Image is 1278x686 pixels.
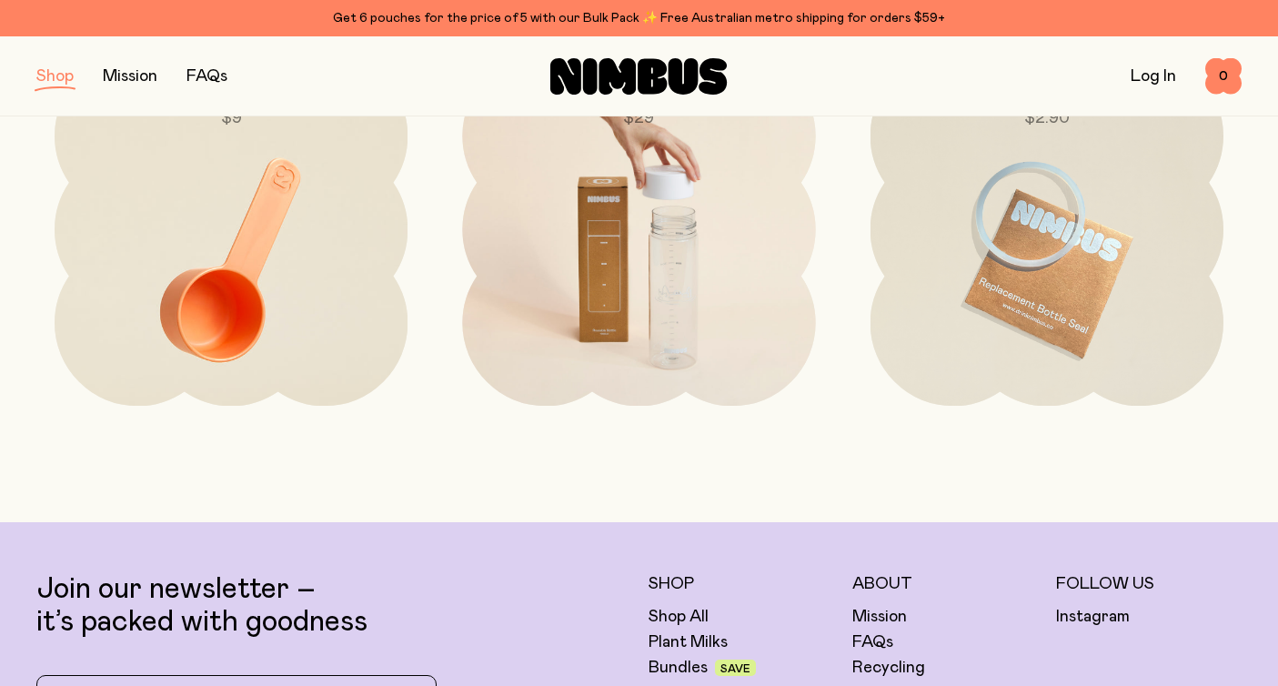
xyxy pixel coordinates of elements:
a: Instagram [1056,606,1130,628]
h5: Shop [649,573,834,595]
a: Scoop$9 [55,53,408,406]
a: Bottle$29 [462,53,815,406]
a: Plant Milks [649,631,728,653]
span: $9 [221,110,242,126]
a: Mission [103,68,157,85]
a: Log In [1131,68,1176,85]
h5: Follow Us [1056,573,1242,595]
a: FAQs [852,631,893,653]
h5: About [852,573,1038,595]
a: Shop All [649,606,709,628]
span: $2.90 [1024,110,1070,126]
a: FAQs [186,68,227,85]
span: Save [720,663,750,674]
span: $29 [623,110,654,126]
a: Replacement Seal$2.90 [870,53,1223,406]
a: Mission [852,606,907,628]
div: Get 6 pouches for the price of 5 with our Bulk Pack ✨ Free Australian metro shipping for orders $59+ [36,7,1242,29]
a: Recycling [852,657,925,679]
button: 0 [1205,58,1242,95]
a: Bundles [649,657,708,679]
p: Join our newsletter – it’s packed with goodness [36,573,630,639]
